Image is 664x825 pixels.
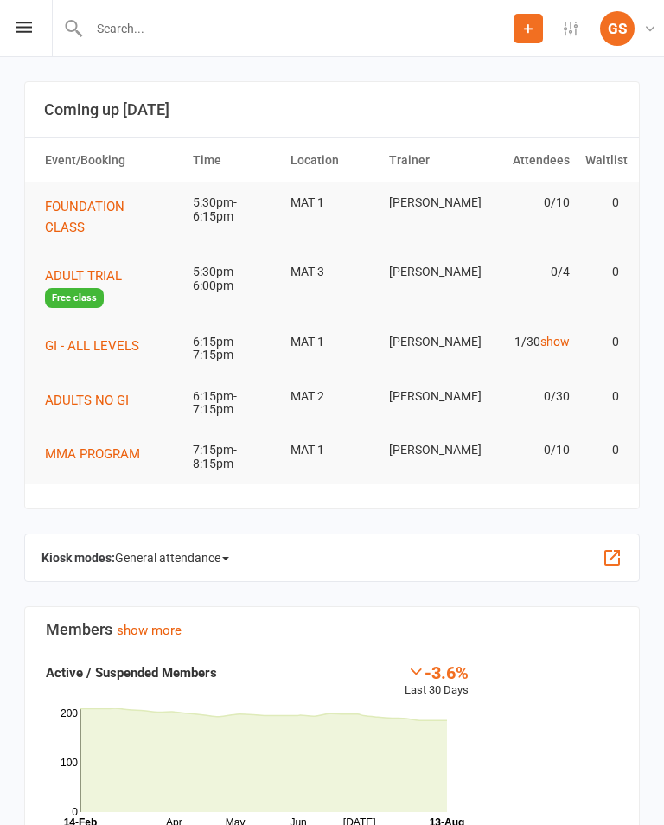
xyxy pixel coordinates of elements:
span: MMA PROGRAM [45,446,140,462]
td: 0/30 [479,376,578,417]
th: Attendees [479,138,578,182]
td: [PERSON_NAME] [381,376,480,417]
strong: Kiosk modes: [41,551,115,565]
td: MAT 1 [283,322,381,362]
input: Search... [84,16,514,41]
td: 0 [578,322,627,362]
strong: Active / Suspended Members [46,665,217,681]
td: 7:15pm-8:15pm [185,430,284,484]
td: 5:30pm-6:15pm [185,182,284,237]
td: 1/30 [479,322,578,362]
th: Location [283,138,381,182]
td: MAT 1 [283,430,381,470]
td: [PERSON_NAME] [381,252,480,292]
th: Trainer [381,138,480,182]
td: [PERSON_NAME] [381,182,480,223]
td: 6:15pm-7:15pm [185,322,284,376]
a: show more [117,623,182,638]
td: [PERSON_NAME] [381,430,480,470]
td: 0/10 [479,182,578,223]
td: MAT 3 [283,252,381,292]
button: MMA PROGRAM [45,444,152,464]
td: 0 [578,376,627,417]
td: 0 [578,430,627,470]
td: 0 [578,182,627,223]
td: MAT 1 [283,182,381,223]
span: ADULTS NO GI [45,393,129,408]
button: ADULT TRIALFree class [45,265,177,308]
td: 0/4 [479,252,578,292]
button: GI - ALL LEVELS [45,336,151,356]
td: MAT 2 [283,376,381,417]
span: General attendance [115,544,229,572]
span: FOUNDATION CLASS [45,199,124,235]
span: Free class [45,288,104,308]
span: ADULT TRIAL [45,268,122,284]
div: Last 30 Days [405,662,469,700]
td: 5:30pm-6:00pm [185,252,284,306]
h3: Members [46,621,618,638]
th: Time [185,138,284,182]
td: 0 [578,252,627,292]
th: Waitlist [578,138,627,182]
button: ADULTS NO GI [45,390,141,411]
h3: Coming up [DATE] [44,101,620,118]
td: 0/10 [479,430,578,470]
td: [PERSON_NAME] [381,322,480,362]
div: -3.6% [405,662,469,681]
button: FOUNDATION CLASS [45,196,177,238]
th: Event/Booking [37,138,185,182]
div: GS [600,11,635,46]
a: show [540,335,570,349]
td: 6:15pm-7:15pm [185,376,284,431]
span: GI - ALL LEVELS [45,338,139,354]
